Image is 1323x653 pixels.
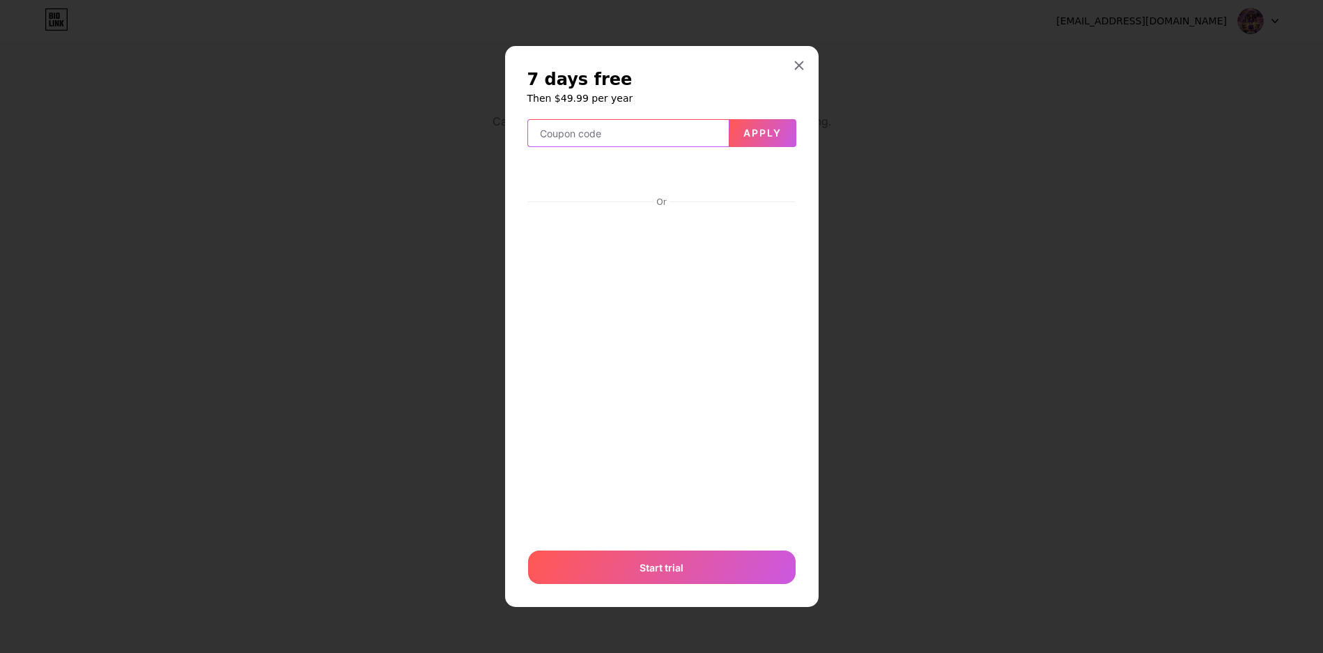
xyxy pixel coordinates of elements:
[528,159,796,192] iframe: Secure payment button frame
[743,127,782,139] span: Apply
[527,91,796,105] h6: Then $49.99 per year
[653,197,669,208] div: Or
[528,120,729,148] input: Coupon code
[525,209,798,537] iframe: Secure payment input frame
[640,560,683,575] span: Start trial
[527,68,633,91] span: 7 days free
[729,119,796,147] button: Apply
